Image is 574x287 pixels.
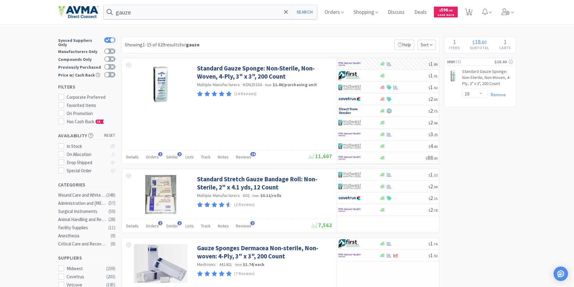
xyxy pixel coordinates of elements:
[472,39,475,45] span: $
[67,265,104,272] div: Midwest
[462,69,513,89] a: Standard Gauze Sponge: Non-Sterile, Non-Woven, 4-Ply, 3" x 3", 200 Count
[58,224,107,231] div: Facility Supplies
[433,156,438,161] span: . 00
[448,8,453,12] span: . 66
[58,56,101,61] div: Compounds Only
[104,133,115,139] span: reset
[438,14,454,17] span: Cash Back
[67,119,104,124] span: Has Cash Back
[273,82,317,87] strong: $1.86 / purchasing unit
[158,152,162,156] span: 3
[236,154,251,160] span: Reviews
[338,130,361,139] img: f6b2451649754179b5b4e0c70c3f7cb0_2.png
[488,92,506,98] a: Remove
[447,70,459,82] img: 7c08a12d731a4e6abc8954194465f684_371970.png
[67,167,107,174] div: Special Order
[433,173,438,177] span: . 32
[197,193,240,198] a: Multiple Manufacturers
[426,156,428,161] span: $
[201,223,211,229] span: Track
[146,223,159,229] span: Orders
[426,154,438,161] span: 88
[263,82,264,87] span: ·
[433,144,438,149] span: . 40
[428,185,430,189] span: $
[234,271,255,277] p: (7 Reviews)
[243,82,262,87] span: NON25334
[428,121,430,125] span: $
[234,202,255,208] p: (2 Reviews)
[111,240,115,248] div: ( 9 )
[241,82,242,87] span: ·
[433,121,438,125] span: . 94
[428,72,438,79] span: 1
[494,45,516,51] h4: Carts
[108,224,115,231] div: ( 11 )
[433,97,438,102] span: . 05
[58,240,107,248] div: Critical Care and Recovery
[434,4,458,20] a: $596.66Cash Back
[412,10,429,15] a: Deals
[217,262,218,267] span: ·
[433,196,438,201] span: . 15
[444,45,465,51] h4: Items
[260,193,282,198] strong: $0.11 / rolls
[197,244,331,260] a: Gauze Sponges Dermacea Non-sterile, Non-woven: 4-Ply, 3" x 3", 200 Count
[428,74,430,78] span: $
[243,193,249,198] span: 602
[265,83,272,87] span: from
[104,5,317,19] input: Search by item, sku, manufacturer, ingredient, size...
[58,216,107,223] div: Animal Handling and Restraints
[250,152,256,156] span: 14
[338,194,361,203] img: 77fca1acd8b6420a9015268ca798ef17_1.png
[465,39,494,45] div: .
[126,223,139,229] span: Details
[428,60,438,67] span: 1
[338,59,361,68] img: f6b2451649754179b5b4e0c70c3f7cb0_2.png
[177,221,182,225] span: 1
[338,251,361,260] img: f6b2451649754179b5b4e0c70c3f7cb0_2.png
[338,95,361,104] img: 77fca1acd8b6420a9015268ca798ef17_1.png
[463,10,475,16] a: 1
[197,64,331,81] a: Standard Gauze Sponge: Non-Sterile, Non-Woven, 4-Ply, 3" x 3", 200 Count
[243,262,265,267] strong: $1.74 / each
[465,45,494,51] h4: Subtotal
[338,83,361,92] img: 4dd14cff54a648ac9e977f0c5da9bc2e_5.png
[197,262,216,267] a: Medtronic
[58,37,101,47] div: Synced Suppliers Only
[186,42,199,48] strong: gauze
[67,110,115,117] div: On Promotion
[96,120,102,123] span: CB
[338,142,361,151] img: 4dd14cff54a648ac9e977f0c5da9bc2e_5.png
[201,154,211,160] span: Track
[134,244,188,283] img: c658f75bd0394d7cb606d23dfc5f1e99_135426.png
[58,181,115,188] h5: Categories
[241,193,242,198] span: ·
[428,109,430,114] span: $
[67,102,115,109] div: Favorited Items
[108,208,115,215] div: ( 50 )
[111,232,115,239] div: ( 9 )
[234,91,257,97] p: (14 Reviews)
[428,242,430,246] span: $
[106,265,115,272] div: ( 239 )
[428,133,430,137] span: $
[428,62,430,67] span: $
[67,94,115,101] div: Corporate Preferred
[428,254,430,258] span: $
[433,208,438,213] span: . 78
[309,153,332,160] span: 11,607
[67,273,104,280] div: Covetrus
[455,59,494,65] span: ( 1 )
[58,64,101,69] div: Previously Purchased
[428,196,430,201] span: $
[439,7,453,13] span: 596
[428,173,430,177] span: $
[428,195,438,201] span: 2
[394,40,414,50] p: Help
[428,240,438,247] span: 1
[58,232,107,239] div: Anesthesia
[185,223,194,229] span: Lists
[338,205,361,214] img: f6b2451649754179b5b4e0c70c3f7cb0_2.png
[428,208,430,213] span: $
